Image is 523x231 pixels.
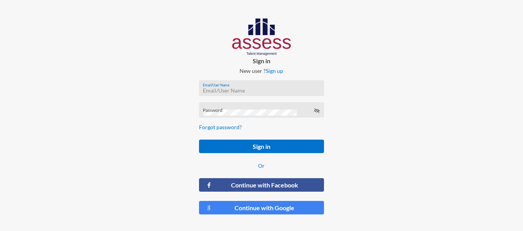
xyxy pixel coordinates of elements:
button: Continue with Google [199,201,324,214]
input: Email/User Name [203,88,320,94]
p: New user ? [193,67,330,74]
img: AssessLogoo.svg [232,19,291,56]
a: Sign up [266,67,283,74]
button: Continue with Facebook [199,178,324,192]
p: Sign in [193,57,330,64]
a: Forgot password? [199,124,242,130]
p: Or [199,162,324,169]
button: Sign in [199,140,324,153]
